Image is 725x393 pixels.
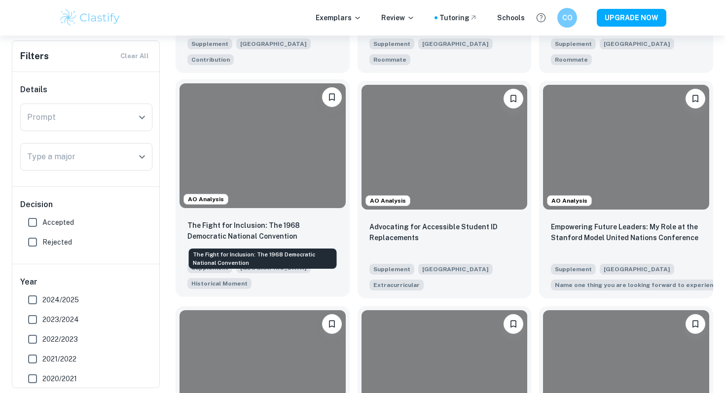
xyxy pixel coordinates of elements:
[135,150,149,164] button: Open
[42,237,72,248] span: Rejected
[418,38,493,49] span: [GEOGRAPHIC_DATA]
[191,279,248,288] span: Historical Moment
[42,334,78,345] span: 2022/2023
[369,264,414,275] span: Supplement
[20,276,152,288] h6: Year
[551,264,596,275] span: Supplement
[366,196,410,205] span: AO Analysis
[187,38,232,49] span: Supplement
[557,8,577,28] button: CO
[551,53,592,65] span: Virtually all of Stanford's undergraduates live on campus. Write a note to your future roommate t...
[42,294,79,305] span: 2024/2025
[555,55,588,64] span: Roommate
[533,9,549,26] button: Help and Feedback
[322,87,342,107] button: Bookmark
[59,8,121,28] img: Clastify logo
[322,314,342,334] button: Bookmark
[600,264,674,275] span: [GEOGRAPHIC_DATA]
[42,373,77,384] span: 2020/2021
[236,38,311,49] span: [GEOGRAPHIC_DATA]
[373,55,406,64] span: Roommate
[418,264,493,275] span: [GEOGRAPHIC_DATA]
[316,12,362,23] p: Exemplars
[369,38,414,49] span: Supplement
[20,49,49,63] h6: Filters
[20,84,152,96] h6: Details
[42,314,79,325] span: 2023/2024
[504,314,523,334] button: Bookmark
[20,199,152,211] h6: Decision
[497,12,525,23] a: Schools
[135,110,149,124] button: Open
[439,12,477,23] a: Tutoring
[369,279,424,290] span: Briefly elaborate on one of your extracurricular activities, a job you hold, or responsibilities ...
[184,195,228,204] span: AO Analysis
[597,9,666,27] button: UPGRADE NOW
[187,277,252,289] span: What historical moment or event do you wish you could have witnessed?
[686,89,705,108] button: Bookmark
[369,221,520,243] p: Advocating for Accessible Student ID Replacements
[686,314,705,334] button: Bookmark
[42,354,76,364] span: 2021/2022
[176,81,350,298] a: AO AnalysisBookmarkThe Fight for Inclusion: The 1968 Democratic National ConventionSupplement[GEO...
[551,221,701,243] p: Empowering Future Leaders: My Role at the Stanford Model United Nations Conference
[42,217,74,228] span: Accepted
[187,53,234,65] span: Please describe what aspects of your life experiences, interests and character would help you mak...
[381,12,415,23] p: Review
[189,249,337,269] div: The Fight for Inclusion: The 1968 Democratic National Convention
[358,81,532,298] a: AO AnalysisBookmarkAdvocating for Accessible Student ID ReplacementsSupplement[GEOGRAPHIC_DATA]Br...
[539,81,713,298] a: AO AnalysisBookmarkEmpowering Future Leaders: My Role at the Stanford Model United Nations Confer...
[187,220,338,242] p: The Fight for Inclusion: The 1968 Democratic National Convention
[551,38,596,49] span: Supplement
[191,55,230,64] span: Contribution
[373,281,420,289] span: Extracurricular
[562,12,573,23] h6: CO
[504,89,523,108] button: Bookmark
[600,38,674,49] span: [GEOGRAPHIC_DATA]
[547,196,591,205] span: AO Analysis
[369,53,410,65] span: Virtually all of Stanford's undergraduates live on campus. Write a note to your future roommate t...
